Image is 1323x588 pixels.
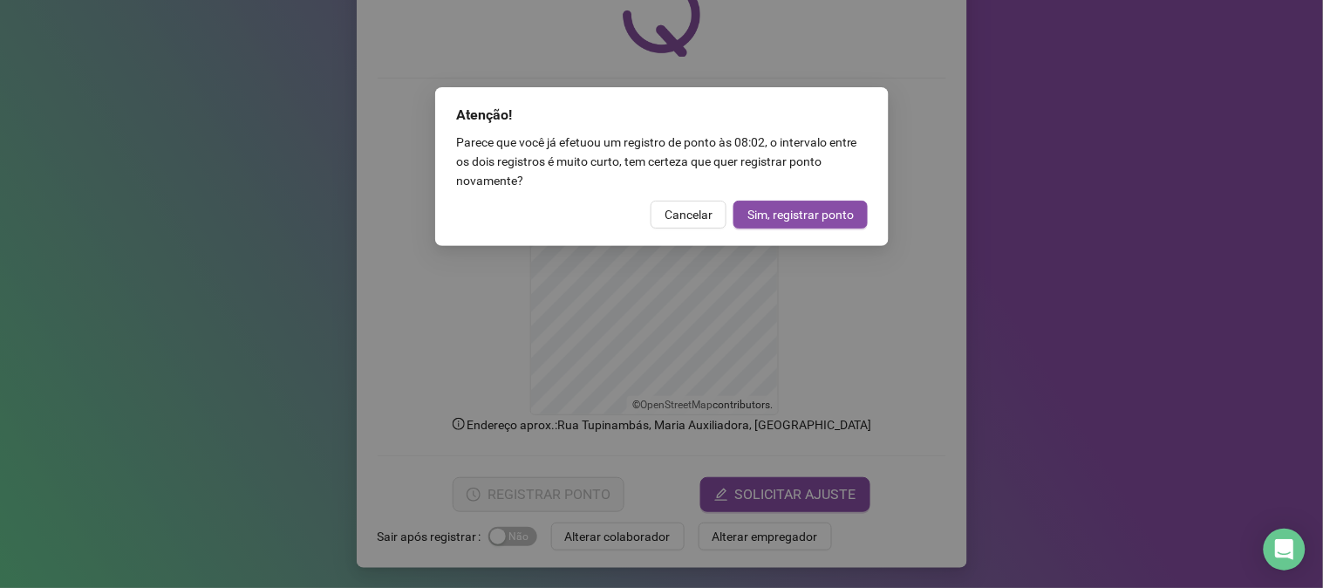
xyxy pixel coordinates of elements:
[651,201,726,229] button: Cancelar
[456,105,868,126] div: Atenção!
[747,205,854,224] span: Sim, registrar ponto
[665,205,713,224] span: Cancelar
[456,133,868,190] div: Parece que você já efetuou um registro de ponto às 08:02 , o intervalo entre os dois registros é ...
[1264,529,1306,571] div: Open Intercom Messenger
[733,201,868,229] button: Sim, registrar ponto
